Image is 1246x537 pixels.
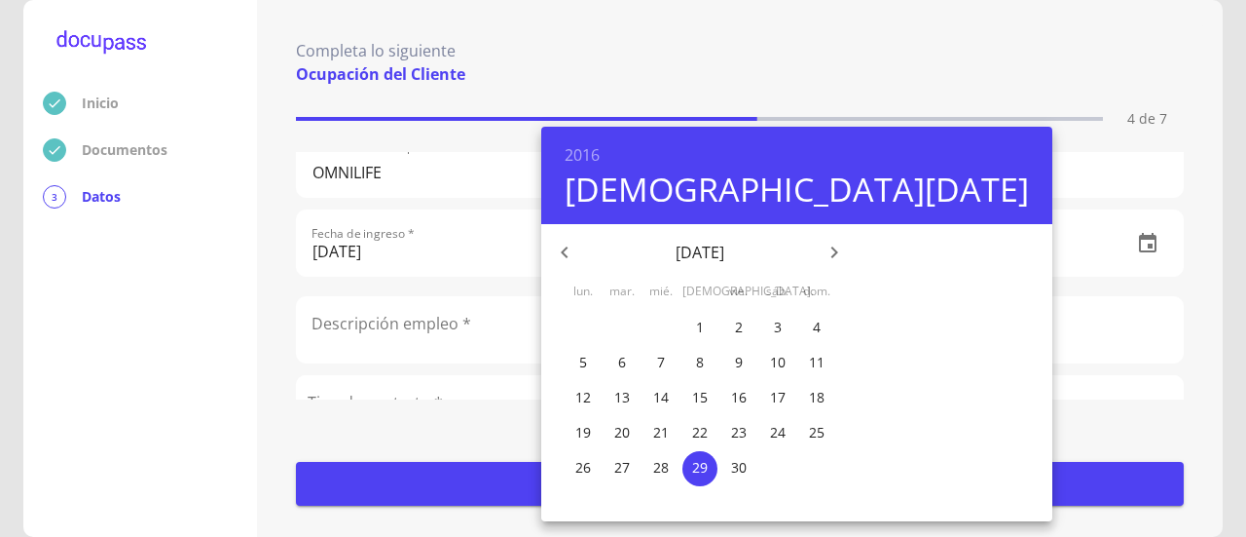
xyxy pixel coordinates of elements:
[682,416,717,451] button: 22
[799,416,834,451] button: 25
[760,346,795,381] button: 10
[692,388,708,407] p: 15
[643,416,678,451] button: 21
[653,458,669,478] p: 28
[618,353,626,372] p: 6
[605,451,640,486] button: 27
[692,458,708,478] p: 29
[721,381,756,416] button: 16
[653,388,669,407] p: 14
[735,318,743,337] p: 2
[721,311,756,346] button: 2
[657,353,665,372] p: 7
[682,346,717,381] button: 8
[696,318,704,337] p: 1
[605,381,640,416] button: 13
[575,388,591,407] p: 12
[721,346,756,381] button: 9
[575,458,591,478] p: 26
[579,353,587,372] p: 5
[565,141,600,169] button: 2016
[731,458,747,478] p: 30
[735,353,743,372] p: 9
[605,346,640,381] button: 6
[799,311,834,346] button: 4
[760,311,795,346] button: 3
[721,282,756,301] span: vie.
[721,451,756,486] button: 30
[614,458,630,478] p: 27
[770,423,786,442] p: 24
[721,416,756,451] button: 23
[575,423,591,442] p: 19
[809,423,825,442] p: 25
[614,423,630,442] p: 20
[643,381,678,416] button: 14
[605,416,640,451] button: 20
[760,282,795,301] span: sáb.
[614,388,630,407] p: 13
[799,381,834,416] button: 18
[813,318,821,337] p: 4
[643,451,678,486] button: 28
[566,282,601,301] span: lun.
[653,423,669,442] p: 21
[799,282,834,301] span: dom.
[696,353,704,372] p: 8
[760,381,795,416] button: 17
[682,282,717,301] span: [DEMOGRAPHIC_DATA].
[770,353,786,372] p: 10
[731,388,747,407] p: 16
[588,241,811,264] p: [DATE]
[605,282,640,301] span: mar.
[643,282,678,301] span: mié.
[643,346,678,381] button: 7
[566,416,601,451] button: 19
[809,353,825,372] p: 11
[682,451,717,486] button: 29
[809,388,825,407] p: 18
[770,388,786,407] p: 17
[566,451,601,486] button: 26
[692,423,708,442] p: 22
[760,416,795,451] button: 24
[731,423,747,442] p: 23
[799,346,834,381] button: 11
[682,311,717,346] button: 1
[566,381,601,416] button: 12
[682,381,717,416] button: 15
[566,346,601,381] button: 5
[565,169,1029,210] button: [DEMOGRAPHIC_DATA][DATE]
[774,318,782,337] p: 3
